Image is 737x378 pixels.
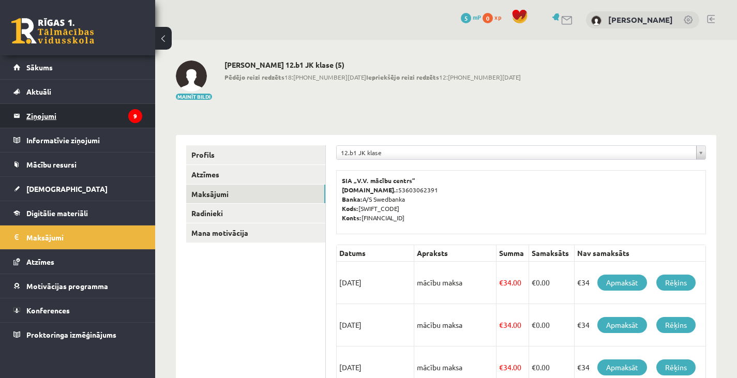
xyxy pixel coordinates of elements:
[13,250,142,274] a: Atzīmes
[494,13,501,21] span: xp
[26,225,142,249] legend: Maksājumi
[597,359,647,375] a: Apmaksāt
[499,362,503,372] span: €
[461,13,471,23] span: 5
[26,257,54,266] span: Atzīmes
[26,87,51,96] span: Aktuāli
[186,185,325,204] a: Maksājumi
[13,55,142,79] a: Sākums
[13,298,142,322] a: Konferences
[483,13,493,23] span: 0
[342,204,358,213] b: Kods:
[224,72,521,82] span: 18:[PHONE_NUMBER][DATE] 12:[PHONE_NUMBER][DATE]
[224,73,284,81] b: Pēdējo reizi redzēts
[13,177,142,201] a: [DEMOGRAPHIC_DATA]
[366,73,439,81] b: Iepriekšējo reizi redzēts
[342,214,362,222] b: Konts:
[529,262,574,304] td: 0.00
[186,223,325,243] a: Mana motivācija
[26,184,108,193] span: [DEMOGRAPHIC_DATA]
[656,317,696,333] a: Rēķins
[342,176,700,222] p: 53603062391 A/S Swedbanka [SWIFT_CODE] [FINANCIAL_ID]
[26,208,88,218] span: Digitālie materiāli
[608,14,673,25] a: [PERSON_NAME]
[128,109,142,123] i: 9
[342,195,363,203] b: Banka:
[13,104,142,128] a: Ziņojumi9
[26,330,116,339] span: Proktoringa izmēģinājums
[26,160,77,169] span: Mācību resursi
[342,176,416,185] b: SIA „V.V. mācību centrs”
[13,225,142,249] a: Maksājumi
[532,320,536,329] span: €
[574,245,705,262] th: Nav samaksāts
[597,275,647,291] a: Apmaksāt
[337,245,414,262] th: Datums
[497,304,529,346] td: 34.00
[13,274,142,298] a: Motivācijas programma
[499,320,503,329] span: €
[483,13,506,21] a: 0 xp
[497,262,529,304] td: 34.00
[176,94,212,100] button: Mainīt bildi
[473,13,481,21] span: mP
[341,146,692,159] span: 12.b1 JK klase
[26,63,53,72] span: Sākums
[529,245,574,262] th: Samaksāts
[529,304,574,346] td: 0.00
[26,104,142,128] legend: Ziņojumi
[414,262,497,304] td: mācību maksa
[591,16,601,26] img: Kristiāna Eglīte
[461,13,481,21] a: 5 mP
[656,359,696,375] a: Rēķins
[532,278,536,287] span: €
[13,323,142,346] a: Proktoringa izmēģinājums
[13,201,142,225] a: Digitālie materiāli
[186,145,325,164] a: Profils
[656,275,696,291] a: Rēķins
[26,128,142,152] legend: Informatīvie ziņojumi
[414,245,497,262] th: Apraksts
[13,80,142,103] a: Aktuāli
[497,245,529,262] th: Summa
[574,304,705,346] td: €34
[224,61,521,69] h2: [PERSON_NAME] 12.b1 JK klase (5)
[414,304,497,346] td: mācību maksa
[532,362,536,372] span: €
[13,128,142,152] a: Informatīvie ziņojumi
[186,165,325,184] a: Atzīmes
[337,262,414,304] td: [DATE]
[176,61,207,92] img: Kristiāna Eglīte
[574,262,705,304] td: €34
[499,278,503,287] span: €
[337,304,414,346] td: [DATE]
[13,153,142,176] a: Mācību resursi
[11,18,94,44] a: Rīgas 1. Tālmācības vidusskola
[597,317,647,333] a: Apmaksāt
[26,306,70,315] span: Konferences
[342,186,398,194] b: [DOMAIN_NAME].:
[186,204,325,223] a: Radinieki
[337,146,705,159] a: 12.b1 JK klase
[26,281,108,291] span: Motivācijas programma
